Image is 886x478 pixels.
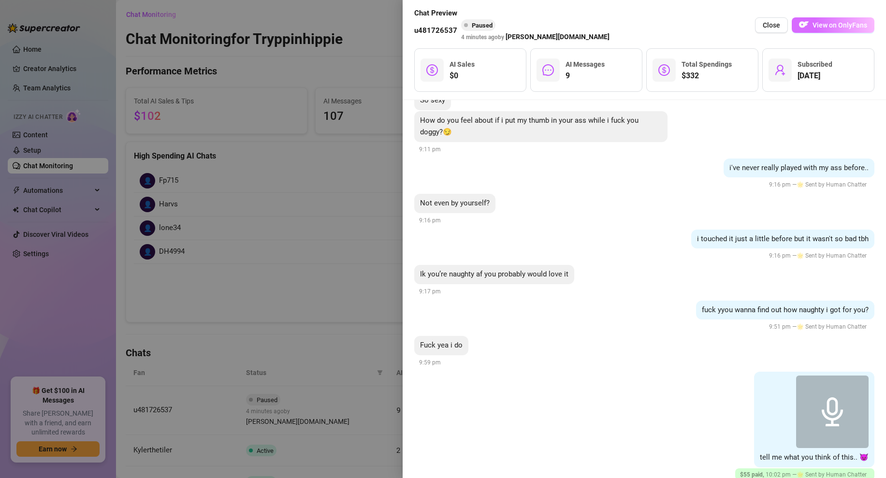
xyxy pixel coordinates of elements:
span: View on OnlyFans [813,21,867,29]
button: OFView on OnlyFans [792,17,874,33]
span: Subscribed [798,60,832,68]
span: tell me what you think of this.. 😈 [760,453,869,462]
span: message [542,64,554,76]
button: Close [755,17,788,33]
span: 9:11 pm [419,146,441,153]
span: How do you feel about if i put my thumb in your ass while i fuck you doggy?😏 [420,116,639,136]
span: 🌟 Sent by Human Chatter [797,181,867,188]
span: Ik you’re naughty af you probably would love it [420,270,568,278]
img: OF [799,20,809,29]
span: Paused [472,22,493,29]
span: 9:16 pm — [769,181,870,188]
span: audio [818,397,847,426]
span: Not even by yourself? [420,199,490,207]
span: 🌟 Sent by Human Chatter [797,252,867,259]
span: 9:16 pm — [769,252,870,259]
span: dollar [426,64,438,76]
span: 10:02 pm — [740,471,870,478]
span: Chat Preview [414,8,610,19]
span: dollar [658,64,670,76]
span: u481726537 [414,25,457,37]
span: 9 [566,70,605,82]
span: 9:17 pm [419,288,441,295]
span: $332 [682,70,732,82]
span: So sexy [420,96,445,104]
span: 🌟 Sent by Human Chatter [797,471,867,478]
span: AI Messages [566,60,605,68]
span: [PERSON_NAME][DOMAIN_NAME] [506,31,610,42]
span: $ 55 paid , [740,471,766,478]
span: AI Sales [450,60,475,68]
span: 9:16 pm [419,217,441,224]
span: 9:51 pm — [769,323,870,330]
span: 🌟 Sent by Human Chatter [797,323,867,330]
span: fuck yyou wanna find out how naughty i got for you? [702,305,869,314]
span: 9:59 pm [419,359,441,366]
span: Total Spendings [682,60,732,68]
span: 4 minutes ago by [461,34,610,41]
span: Fuck yea i do [420,341,463,349]
span: Close [763,21,780,29]
span: $0 [450,70,475,82]
span: i've never really played with my ass before.. [729,163,869,172]
span: i touched it just a little before but it wasn't so bad tbh [697,234,869,243]
span: [DATE] [798,70,832,82]
iframe: Intercom live chat [853,445,876,468]
span: user-add [774,64,786,76]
